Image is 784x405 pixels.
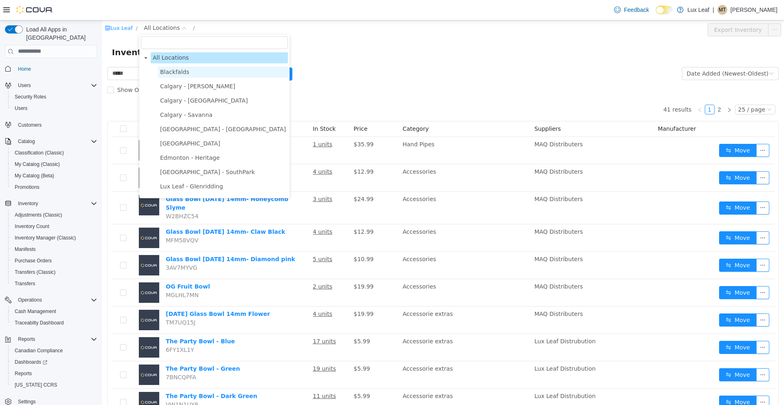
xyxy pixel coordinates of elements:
[654,151,667,164] button: icon: ellipsis
[42,3,78,12] span: All Locations
[2,198,100,209] button: Inventory
[37,235,57,255] img: Glass Bowl Karma 14mm- Diamond pink placeholder
[654,375,667,388] button: icon: ellipsis
[18,138,35,145] span: Catalog
[556,105,594,112] span: Manufacturer
[15,308,56,315] span: Cash Management
[15,136,97,146] span: Catalog
[297,144,429,171] td: Accessories
[11,244,39,254] a: Manifests
[432,263,481,269] span: MAQ Distributers
[64,235,193,242] a: Glass Bowl [DATE] 14mm- Diamond pink
[15,334,38,344] button: Reports
[64,299,94,305] span: TM7UQ15J
[2,63,100,75] button: Home
[611,2,652,18] a: Feedback
[15,94,46,100] span: Security Roles
[15,246,36,253] span: Manifests
[432,121,481,127] span: MAQ Distributers
[8,209,100,221] button: Adjustments (Classic)
[666,3,679,16] button: icon: ellipsis
[64,326,92,333] span: 6FY1XL1Y
[432,175,481,182] span: MAQ Distributers
[252,235,272,242] span: $10.99
[617,181,655,194] button: icon: swapMove
[15,334,97,344] span: Reports
[617,238,655,251] button: icon: swapMove
[11,267,59,277] a: Transfers (Classic)
[37,207,57,228] img: Glass Bowl Karma 14mm- Claw Black placeholder
[297,286,429,313] td: Accessorie extras
[15,199,41,208] button: Inventory
[64,372,155,379] a: The Party Bowl - Dark Green
[654,293,667,306] button: icon: ellipsis
[11,148,67,158] a: Classification (Classic)
[15,235,76,241] span: Inventory Manager (Classic)
[15,199,97,208] span: Inventory
[64,381,96,387] span: VW1N1UY8
[15,370,32,377] span: Reports
[613,85,622,94] a: 2
[15,382,57,388] span: [US_STATE] CCRS
[432,372,494,379] span: Lux Leaf Distrubution
[15,64,34,74] a: Home
[11,380,97,390] span: Washington CCRS
[58,134,118,141] span: Edmonton - Heritage
[8,356,100,368] a: Dashboards
[64,263,108,269] a: OG Fruit Bowl
[15,269,56,275] span: Transfers (Classic)
[432,235,481,242] span: MAQ Distributers
[617,375,655,388] button: icon: swapMove
[8,159,100,170] button: My Catalog (Classic)
[617,320,655,333] button: icon: swapMove
[11,346,66,356] a: Canadian Compliance
[297,368,429,396] td: Accessorie extras
[593,84,603,94] li: Previous Page
[252,208,272,215] span: $12.99
[56,75,186,86] span: Calgary - Panorama Hills
[39,16,186,29] input: filter select
[731,5,777,15] p: [PERSON_NAME]
[595,87,600,92] i: icon: left
[11,103,97,113] span: Users
[211,372,234,379] u: 11 units
[58,48,87,55] span: Blackfalds
[58,77,146,83] span: Calgary - [GEOGRAPHIC_DATA]
[11,233,79,243] a: Inventory Manager (Classic)
[56,146,186,157] span: Edmonton - SouthPark
[665,87,670,92] i: icon: down
[58,120,118,126] span: [GEOGRAPHIC_DATA]
[37,262,57,282] img: OG Fruit Bowl placeholder
[37,175,57,195] img: Glass Bowl Karma 14mm- Honeycomb Slyme placeholder
[11,222,97,231] span: Inventory Count
[15,64,97,74] span: Home
[37,371,57,392] img: The Party Bowl - Dark Green placeholder
[211,318,234,324] u: 17 units
[11,346,97,356] span: Canadian Compliance
[625,87,630,92] i: icon: right
[8,232,100,244] button: Inventory Manager (Classic)
[8,306,100,317] button: Cash Management
[11,279,38,289] a: Transfers
[252,105,265,112] span: Price
[18,336,35,342] span: Reports
[11,159,97,169] span: My Catalog (Classic)
[252,345,268,351] span: $5.99
[15,105,27,112] span: Users
[11,171,97,181] span: My Catalog (Beta)
[654,238,667,251] button: icon: ellipsis
[34,4,36,11] span: /
[11,380,60,390] a: [US_STATE] CCRS
[617,211,655,224] button: icon: swapMove
[58,177,81,183] span: Penhold
[211,345,234,351] u: 19 units
[18,297,42,303] span: Operations
[15,81,34,90] button: Users
[58,91,110,98] span: Calgary - Savanna
[11,256,55,266] a: Purchase Orders
[37,344,57,365] img: The Party Bowl - Green placeholder
[11,267,97,277] span: Transfers (Classic)
[15,184,40,190] span: Promotions
[654,123,667,136] button: icon: ellipsis
[297,204,429,231] td: Accessories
